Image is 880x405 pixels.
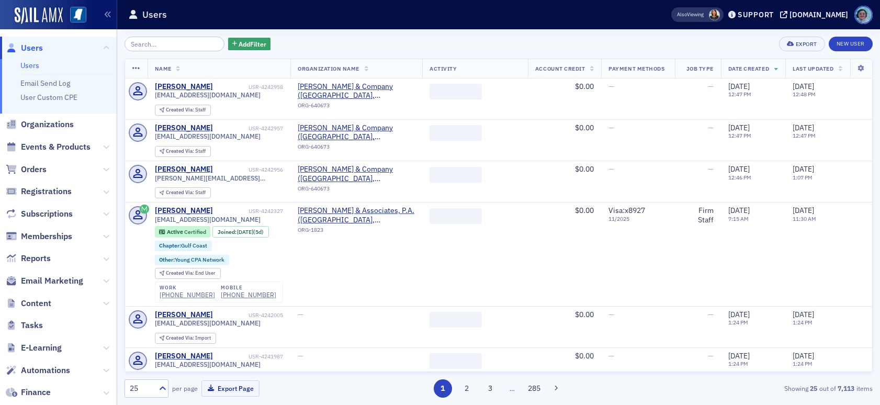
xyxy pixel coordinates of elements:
[215,166,283,173] div: USR-4242956
[793,206,814,215] span: [DATE]
[728,65,769,72] span: Date Created
[728,132,751,139] time: 12:47 PM
[686,65,714,72] span: Job Type
[237,228,253,235] span: [DATE]
[854,6,873,24] span: Profile
[167,228,184,235] span: Active
[481,379,500,398] button: 3
[608,164,614,174] span: —
[159,256,224,263] a: Other:Young CPA Network
[298,165,415,183] a: [PERSON_NAME] & Company ([GEOGRAPHIC_DATA], [GEOGRAPHIC_DATA])
[298,123,415,142] span: T.E. Lott & Company (Columbus, MS)
[125,37,224,51] input: Search…
[728,91,751,98] time: 12:47 PM
[21,275,83,287] span: Email Marketing
[155,82,213,92] a: [PERSON_NAME]
[793,91,816,98] time: 12:48 PM
[166,269,195,276] span: Created Via :
[430,167,482,183] span: ‌
[215,208,283,215] div: USR-4242327
[728,351,750,361] span: [DATE]
[159,242,181,249] span: Chapter :
[21,387,51,398] span: Finance
[430,312,482,328] span: ‌
[15,7,63,24] img: SailAMX
[166,148,195,154] span: Created Via :
[155,187,211,198] div: Created Via: Staff
[172,384,198,393] label: per page
[535,65,585,72] span: Account Credit
[708,164,714,174] span: —
[6,186,72,197] a: Registrations
[166,271,216,276] div: End User
[6,119,74,130] a: Organizations
[728,206,750,215] span: [DATE]
[159,242,207,249] a: Chapter:Gulf Coast
[155,123,213,133] a: [PERSON_NAME]
[575,310,594,319] span: $0.00
[708,123,714,132] span: —
[430,353,482,369] span: ‌
[608,351,614,361] span: —
[298,82,415,100] span: T.E. Lott & Company (Columbus, MS)
[160,291,215,299] a: [PHONE_NUMBER]
[836,384,856,393] strong: 7,113
[298,143,415,154] div: ORG-640673
[155,226,211,238] div: Active: Active: Certified
[155,91,261,99] span: [EMAIL_ADDRESS][DOMAIN_NAME]
[457,379,476,398] button: 2
[575,206,594,215] span: $0.00
[677,11,687,18] div: Also
[166,106,195,113] span: Created Via :
[298,185,415,196] div: ORG-640673
[155,174,284,182] span: [PERSON_NAME][EMAIL_ADDRESS][DOMAIN_NAME]
[793,351,814,361] span: [DATE]
[728,215,749,222] time: 7:15 AM
[728,319,748,326] time: 1:24 PM
[608,82,614,91] span: —
[155,361,261,368] span: [EMAIL_ADDRESS][DOMAIN_NAME]
[6,141,91,153] a: Events & Products
[608,206,645,215] span: Visa : x8927
[215,312,283,319] div: USR-4242005
[21,253,51,264] span: Reports
[808,384,819,393] strong: 25
[6,387,51,398] a: Finance
[212,226,269,238] div: Joined: 2025-08-15 00:00:00
[6,320,43,331] a: Tasks
[608,216,668,222] span: 11 / 2025
[6,298,51,309] a: Content
[201,380,260,397] button: Export Page
[793,360,813,367] time: 1:24 PM
[239,39,266,49] span: Add Filter
[430,125,482,141] span: ‌
[155,216,261,223] span: [EMAIL_ADDRESS][DOMAIN_NAME]
[430,208,482,224] span: ‌
[505,384,520,393] span: …
[6,342,62,354] a: E-Learning
[298,102,415,113] div: ORG-640673
[6,42,43,54] a: Users
[215,125,283,132] div: USR-4242957
[155,255,230,265] div: Other:
[789,10,848,19] div: [DOMAIN_NAME]
[298,123,415,142] a: [PERSON_NAME] & Company ([GEOGRAPHIC_DATA], [GEOGRAPHIC_DATA])
[779,37,825,51] button: Export
[184,228,206,235] span: Certified
[793,215,816,222] time: 11:30 AM
[20,61,39,70] a: Users
[708,310,714,319] span: —
[575,164,594,174] span: $0.00
[793,82,814,91] span: [DATE]
[155,206,213,216] a: [PERSON_NAME]
[218,229,238,235] span: Joined :
[793,319,813,326] time: 1:24 PM
[738,10,774,19] div: Support
[793,65,833,72] span: Last Updated
[6,253,51,264] a: Reports
[608,310,614,319] span: —
[21,208,73,220] span: Subscriptions
[728,123,750,132] span: [DATE]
